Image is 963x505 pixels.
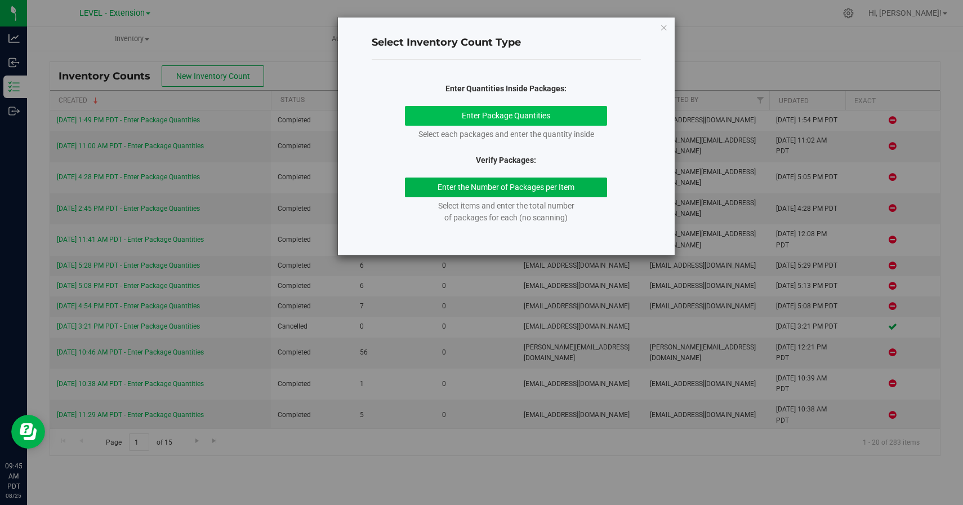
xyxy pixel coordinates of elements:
[438,201,574,222] span: Select items and enter the total number of packages for each (no scanning)
[418,130,594,139] span: Select each packages and enter the quantity inside
[372,36,641,50] h4: Select Inventory Count Type
[11,415,45,449] iframe: Resource center
[476,156,536,165] span: Verify Packages:
[405,178,607,197] button: Enter the Number of Packages per Item
[405,106,607,126] button: Enter Package Quantities
[445,84,567,93] span: Enter Quantities Inside Packages:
